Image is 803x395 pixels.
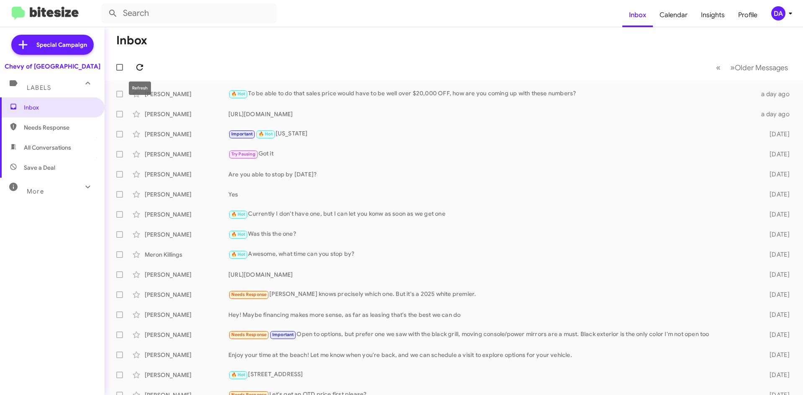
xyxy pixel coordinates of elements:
[756,130,796,138] div: [DATE]
[145,210,228,219] div: [PERSON_NAME]
[231,151,256,157] span: Try Pausing
[145,170,228,178] div: [PERSON_NAME]
[258,131,273,137] span: 🔥 Hot
[145,250,228,259] div: Meron Killings
[622,3,653,27] a: Inbox
[756,311,796,319] div: [DATE]
[24,103,95,112] span: Inbox
[145,110,228,118] div: [PERSON_NAME]
[145,150,228,158] div: [PERSON_NAME]
[756,250,796,259] div: [DATE]
[5,62,100,71] div: Chevy of [GEOGRAPHIC_DATA]
[711,59,726,76] button: Previous
[27,188,44,195] span: More
[145,90,228,98] div: [PERSON_NAME]
[756,190,796,199] div: [DATE]
[11,35,94,55] a: Special Campaign
[145,311,228,319] div: [PERSON_NAME]
[228,129,756,139] div: [US_STATE]
[145,270,228,279] div: [PERSON_NAME]
[145,351,228,359] div: [PERSON_NAME]
[228,311,756,319] div: Hey! Maybe financing makes more sense, as far as leasing that's the best we can do
[725,59,793,76] button: Next
[231,232,246,237] span: 🔥 Hot
[145,230,228,239] div: [PERSON_NAME]
[231,212,246,217] span: 🔥 Hot
[228,190,756,199] div: Yes
[145,331,228,339] div: [PERSON_NAME]
[228,370,756,380] div: [STREET_ADDRESS]
[231,332,267,337] span: Needs Response
[228,110,756,118] div: [URL][DOMAIN_NAME]
[231,91,246,97] span: 🔥 Hot
[228,229,756,239] div: Was this the one?
[145,130,228,138] div: [PERSON_NAME]
[228,270,756,279] div: [URL][DOMAIN_NAME]
[756,170,796,178] div: [DATE]
[24,163,55,172] span: Save a Deal
[272,332,294,337] span: Important
[129,82,151,95] div: Refresh
[116,34,147,47] h1: Inbox
[764,6,794,20] button: DA
[145,291,228,299] div: [PERSON_NAME]
[756,371,796,379] div: [DATE]
[231,292,267,297] span: Needs Response
[231,252,246,257] span: 🔥 Hot
[731,3,764,27] a: Profile
[228,290,756,299] div: [PERSON_NAME] knows precisely which one. But it's a 2025 white premier.
[756,150,796,158] div: [DATE]
[228,209,756,219] div: Currently I don't have one, but I can let you konw as soon as we get one
[228,170,756,178] div: Are you able to stop by [DATE]?
[228,89,756,99] div: To be able to do that sales price would have to be well over $20,000 OFF, how are you coming up w...
[145,371,228,379] div: [PERSON_NAME]
[27,84,51,92] span: Labels
[771,6,785,20] div: DA
[231,372,246,377] span: 🔥 Hot
[735,63,788,72] span: Older Messages
[756,270,796,279] div: [DATE]
[756,210,796,219] div: [DATE]
[228,250,756,259] div: Awesome, what time can you stop by?
[756,351,796,359] div: [DATE]
[756,90,796,98] div: a day ago
[730,62,735,73] span: »
[711,59,793,76] nav: Page navigation example
[653,3,694,27] a: Calendar
[228,351,756,359] div: Enjoy your time at the beach! Let me know when you're back, and we can schedule a visit to explor...
[24,123,95,132] span: Needs Response
[756,110,796,118] div: a day ago
[24,143,71,152] span: All Conversations
[228,149,756,159] div: Got it
[145,190,228,199] div: [PERSON_NAME]
[36,41,87,49] span: Special Campaign
[756,230,796,239] div: [DATE]
[231,131,253,137] span: Important
[756,291,796,299] div: [DATE]
[756,331,796,339] div: [DATE]
[694,3,731,27] a: Insights
[716,62,721,73] span: «
[101,3,277,23] input: Search
[228,330,756,339] div: Open to options, but prefer one we saw with the black grill, moving console/power mirrors are a m...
